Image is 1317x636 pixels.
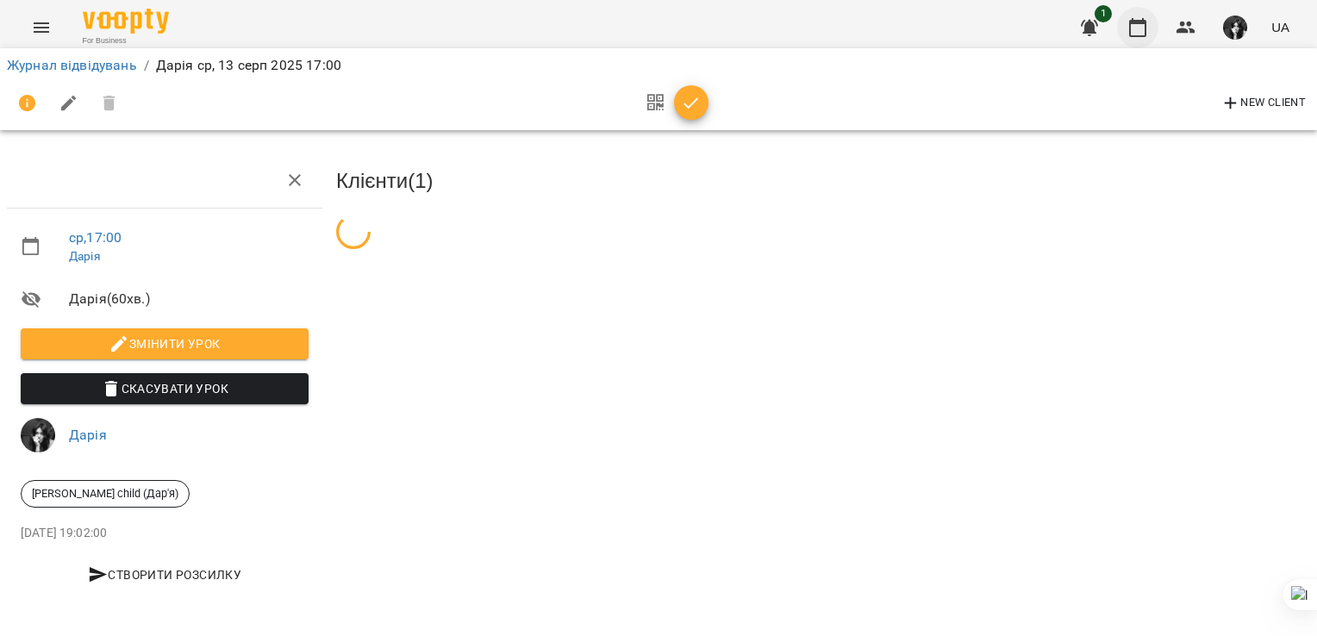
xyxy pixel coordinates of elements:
[21,418,55,452] img: 44b315c2e714f1ab592a079ef2b679bb.jpg
[28,564,302,585] span: Створити розсилку
[1220,93,1306,114] span: New Client
[336,170,1310,192] h3: Клієнти ( 1 )
[156,55,341,76] p: Дарія ср, 13 серп 2025 17:00
[144,55,149,76] li: /
[7,55,1310,76] nav: breadcrumb
[21,328,309,359] button: Змінити урок
[69,229,122,246] a: ср , 17:00
[21,7,62,48] button: Menu
[34,334,295,354] span: Змінити урок
[21,525,309,542] p: [DATE] 19:02:00
[21,559,309,590] button: Створити розсилку
[1216,90,1310,117] button: New Client
[7,57,137,73] a: Журнал відвідувань
[69,427,107,443] a: Дарія
[21,373,309,404] button: Скасувати Урок
[1095,5,1112,22] span: 1
[34,378,295,399] span: Скасувати Урок
[69,249,101,263] a: Дарія
[22,486,189,502] span: [PERSON_NAME] child (Дар'я)
[1223,16,1247,40] img: 44b315c2e714f1ab592a079ef2b679bb.jpg
[83,9,169,34] img: Voopty Logo
[69,289,309,309] span: Дарія ( 60 хв. )
[1271,18,1289,36] span: UA
[1264,11,1296,43] button: UA
[83,35,169,47] span: For Business
[21,480,190,508] div: [PERSON_NAME] child (Дар'я)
